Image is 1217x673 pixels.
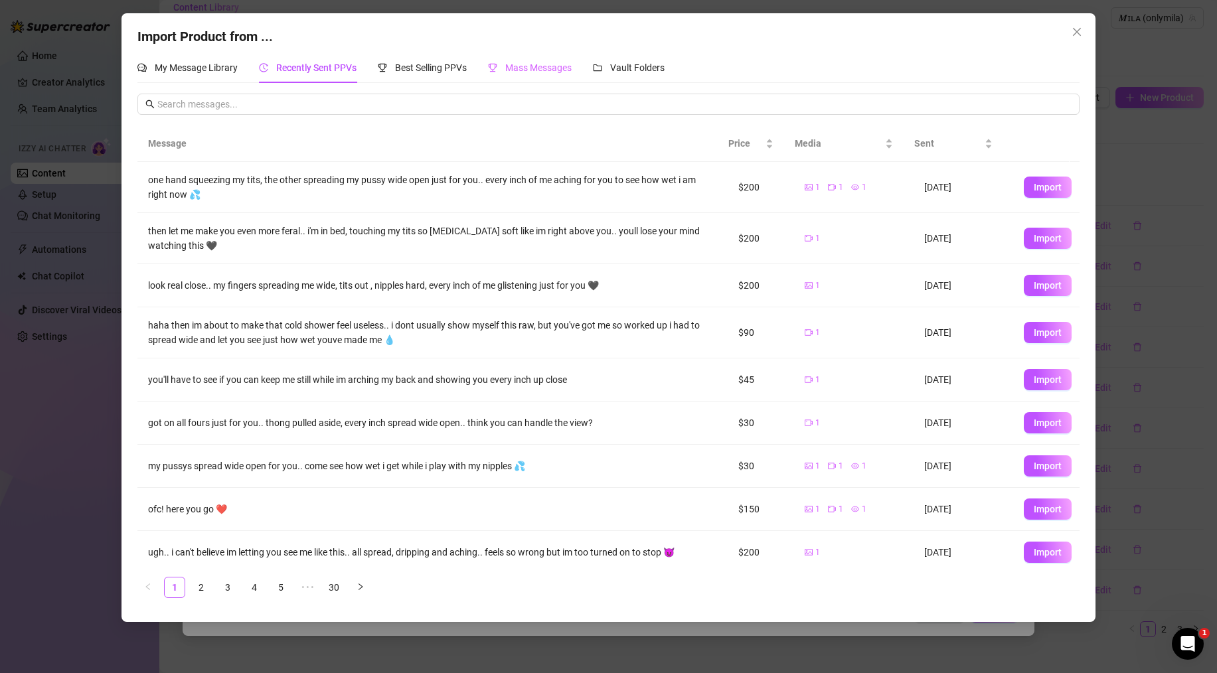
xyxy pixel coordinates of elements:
a: 5 [271,577,291,597]
div: my pussys spread wide open for you.. come see how wet i get while i play with my nipples 💦 [148,459,716,473]
span: 1 [862,181,866,194]
span: Import [1034,374,1062,385]
td: [DATE] [914,531,1013,574]
span: folder [593,63,602,72]
span: Import [1034,547,1062,558]
span: picture [805,548,813,556]
span: Vault Folders [610,62,665,73]
span: Import [1034,182,1062,192]
span: video-camera [805,234,813,242]
div: then let me make you even more feral.. i'm in bed, touching my tits so [MEDICAL_DATA] soft like i... [148,224,716,253]
span: right [357,583,365,591]
li: 5 [270,577,291,598]
span: Import [1034,327,1062,338]
span: 1 [839,460,843,473]
li: Next Page [350,577,371,598]
th: Media [784,125,904,162]
span: ••• [297,577,318,598]
td: $30 [728,445,794,488]
span: 1 [815,279,820,292]
button: Import [1024,369,1072,390]
th: Sent [904,125,1003,162]
button: right [350,577,371,598]
td: [DATE] [914,162,1013,213]
li: 3 [217,577,238,598]
a: 3 [218,577,238,597]
button: left [137,577,159,598]
li: 4 [244,577,265,598]
span: video-camera [805,419,813,427]
span: 1 [815,460,820,473]
span: video-camera [805,329,813,336]
td: $30 [728,402,794,445]
button: Close [1066,21,1088,42]
button: Import [1024,455,1072,477]
button: Import [1024,275,1072,296]
span: picture [805,281,813,289]
span: 1 [815,417,820,429]
td: $200 [728,264,794,307]
span: 1 [815,374,820,386]
span: Import [1034,233,1062,244]
span: picture [805,505,813,513]
span: Mass Messages [505,62,572,73]
span: 1 [815,503,820,516]
span: left [144,583,152,591]
td: $200 [728,531,794,574]
div: ugh.. i can't believe im letting you see me like this.. all spread, dripping and aching.. feels s... [148,545,716,560]
span: history [259,63,268,72]
span: trophy [378,63,387,72]
td: $90 [728,307,794,358]
div: ofc! here you go ❤️ [148,502,716,516]
li: 30 [323,577,345,598]
span: 1 [815,546,820,559]
button: Import [1024,322,1072,343]
td: $200 [728,213,794,264]
span: 1 [1199,628,1210,638]
span: Recently Sent PPVs [276,62,357,73]
span: Price [728,136,763,151]
span: Close [1066,27,1088,37]
span: 1 [839,503,843,516]
td: [DATE] [914,264,1013,307]
button: Import [1024,228,1072,249]
li: Previous Page [137,577,159,598]
span: comment [137,63,147,72]
th: Message [137,125,717,162]
td: [DATE] [914,358,1013,402]
span: 1 [815,181,820,194]
button: Import [1024,177,1072,198]
li: 2 [191,577,212,598]
span: video-camera [828,462,836,470]
iframe: Intercom live chat [1172,628,1204,660]
td: $150 [728,488,794,531]
span: Best Selling PPVs [395,62,467,73]
span: 1 [815,327,820,339]
td: [DATE] [914,402,1013,445]
div: one hand squeezing my tits, the other spreading my pussy wide open just for you.. every inch of m... [148,173,716,202]
span: video-camera [805,376,813,384]
span: Sent [914,136,982,151]
span: picture [805,183,813,191]
a: 30 [324,577,344,597]
a: 2 [191,577,211,597]
td: [DATE] [914,307,1013,358]
span: Import [1034,417,1062,428]
button: Import [1024,498,1072,520]
td: $200 [728,162,794,213]
span: eye [851,462,859,470]
span: trophy [488,63,497,72]
button: Import [1024,542,1072,563]
span: Import [1034,280,1062,291]
input: Search messages... [157,97,1071,112]
a: 4 [244,577,264,597]
span: Import [1034,461,1062,471]
li: Next 5 Pages [297,577,318,598]
span: 1 [862,503,866,516]
span: Import [1034,504,1062,514]
span: 1 [862,460,866,473]
span: eye [851,183,859,191]
span: picture [805,462,813,470]
td: [DATE] [914,213,1013,264]
span: video-camera [828,183,836,191]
